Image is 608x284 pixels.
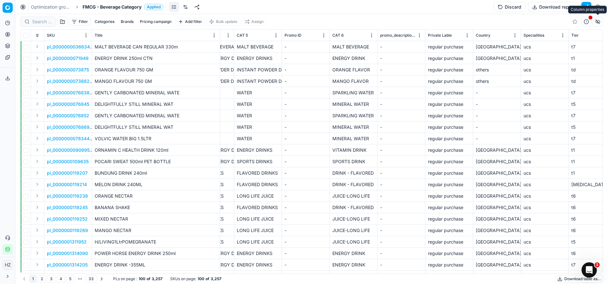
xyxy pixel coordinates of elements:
[285,158,327,165] div: -
[95,158,217,165] p: POCARI SWEAT 500ml PET BOTTLE
[285,204,327,211] div: -
[380,55,423,62] div: -
[285,250,327,257] div: -
[237,239,279,245] div: LONG LIFE JUICE
[524,113,566,119] div: ucs
[33,215,41,222] button: Expand
[47,135,90,142] button: pl_0000000078344
[29,275,37,283] button: 1
[428,216,470,222] div: regular purchase
[332,101,375,107] div: MINERAL WATER
[332,216,375,222] div: JUICE-LONG LIFE
[332,135,375,142] div: MINERAL WATER
[33,203,41,211] button: Expand
[33,77,41,85] button: Expand
[33,112,41,119] button: Expand
[237,67,279,73] div: INSTANT POWDER DRINKS
[332,90,375,96] div: SPARKLING WATER
[95,250,217,257] p: POWER HORSE ENERGY DRINK 250ml
[237,101,279,107] div: WATER
[95,55,217,62] p: ENERGY DRINK 250ml CTN
[95,273,217,280] p: PEPSI 500ML
[285,273,327,280] div: -
[95,113,217,119] p: GENTLY CARBONATED MINERAL WATE
[95,204,217,211] p: BANANA SHAKE
[47,90,90,96] button: pl_0000000076838
[47,250,88,257] button: pl_0000001314090
[380,67,423,73] div: -
[476,78,518,84] div: others
[332,262,375,268] div: ENERGY DRINK
[285,239,327,245] div: -
[380,170,423,176] div: -
[285,227,327,234] div: -
[47,273,87,280] p: pl_0000001317480
[380,181,423,188] div: -
[524,227,566,234] div: ucs
[380,124,423,130] div: -
[332,158,375,165] div: SPORTS DRINK
[476,239,518,245] div: [GEOGRAPHIC_DATA]
[33,272,41,280] button: Expand
[47,275,55,283] button: 3
[47,239,87,245] p: pl_0000001311952
[95,44,217,50] p: MALT BEVERAGE CAN REGULAR 330m
[92,18,117,25] button: Categories
[428,239,470,245] div: regular purchase
[33,54,41,62] button: Expand
[524,55,566,62] div: ucs
[428,78,470,84] div: regular purchase
[31,4,163,10] nav: breadcrumb
[428,33,452,38] span: Private Lable
[175,18,205,25] button: Add filter
[428,135,470,142] div: regular purchase
[524,193,566,199] div: ucs
[47,204,88,211] button: pl_0000000119245
[118,18,136,25] button: Brands
[237,90,279,96] div: WATER
[189,147,231,153] div: SPORTS & ENERGY DRINKS
[189,158,231,165] div: SPORTS & ENERGY DRINKS
[332,193,375,199] div: JUICE-LONG LIFE
[237,193,279,199] div: LONG LIFE JUICE
[428,44,470,50] div: regular purchase
[95,262,217,268] p: ENERGY DRINK -355ML
[380,193,423,199] div: -
[428,204,470,211] div: regular purchase
[237,55,279,62] div: ENERGY DRINKS
[31,4,72,10] a: Optimization groups
[476,90,518,96] div: -
[83,4,163,10] span: FMCG - Beverage CategoryApplied
[95,101,217,107] p: DELIGHTFULLY STILL MINERAL WAT
[476,101,518,107] div: -
[582,262,597,278] iframe: Intercom live chat
[33,180,41,188] button: Expand
[332,67,375,73] div: ORANGE FLAVOR
[332,204,375,211] div: DRINK - FLAVORED
[47,55,89,62] button: pl_0000000071949
[47,181,87,188] p: pl_0000000119214
[285,181,327,188] div: -
[33,157,41,165] button: Expand
[47,67,89,73] button: pl_0000000073875
[33,43,41,50] button: Expand
[571,33,579,38] span: Tier
[285,193,327,199] div: -
[428,124,470,130] div: regular purchase
[285,135,327,142] div: -
[237,262,279,268] div: ENERGY DRINKS
[47,262,88,268] p: pl_0000001314205
[380,239,423,245] div: -
[428,170,470,176] div: regular purchase
[285,262,327,268] div: -
[476,113,518,119] div: -
[47,158,89,165] button: pl_0000000109635
[476,181,518,188] div: [GEOGRAPHIC_DATA]
[524,216,566,222] div: ucs
[524,250,566,257] div: ucs
[332,250,375,257] div: ENERGY DRINK
[380,273,423,280] div: -
[428,158,470,165] div: regular purchase
[3,260,12,270] span: HZ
